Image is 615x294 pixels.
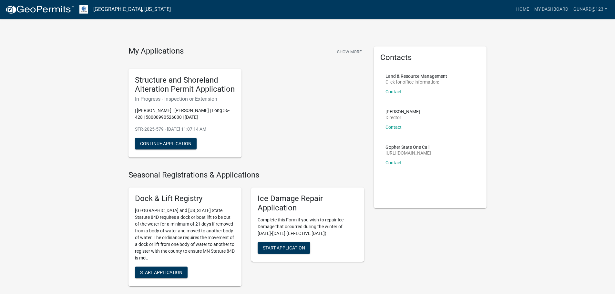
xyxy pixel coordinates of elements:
[385,115,420,120] p: Director
[385,74,447,78] p: Land & Resource Management
[385,151,431,155] p: [URL][DOMAIN_NAME]
[128,46,184,56] h4: My Applications
[135,76,235,94] h5: Structure and Shoreland Alteration Permit Application
[93,4,171,15] a: [GEOGRAPHIC_DATA], [US_STATE]
[385,89,402,94] a: Contact
[258,217,358,237] p: Complete this Form if you wish to repair Ice Damage that occurred during the winter of [DATE]-[DA...
[79,5,88,14] img: Otter Tail County, Minnesota
[258,242,310,254] button: Start Application
[263,245,305,250] span: Start Application
[334,46,364,57] button: Show More
[532,3,571,15] a: My Dashboard
[135,96,235,102] h6: In Progress - Inspection or Extension
[385,80,447,84] p: Click for office information:
[128,170,364,180] h4: Seasonal Registrations & Applications
[135,126,235,133] p: STR-2025-579 - [DATE] 11:07:14 AM
[135,107,235,121] p: | [PERSON_NAME] | [PERSON_NAME] | Long 56-428 | 58000990526000 | [DATE]
[571,3,610,15] a: Gunard@123
[135,207,235,261] p: [GEOGRAPHIC_DATA] and [US_STATE] State Statute 84D requires a dock or boat lift to be out of the ...
[135,138,197,149] button: Continue Application
[385,125,402,130] a: Contact
[258,194,358,213] h5: Ice Damage Repair Application
[385,145,431,149] p: Gopher State One Call
[135,267,188,278] button: Start Application
[140,269,182,275] span: Start Application
[135,194,235,203] h5: Dock & Lift Registry
[514,3,532,15] a: Home
[385,160,402,165] a: Contact
[380,53,480,62] h5: Contacts
[385,109,420,114] p: [PERSON_NAME]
